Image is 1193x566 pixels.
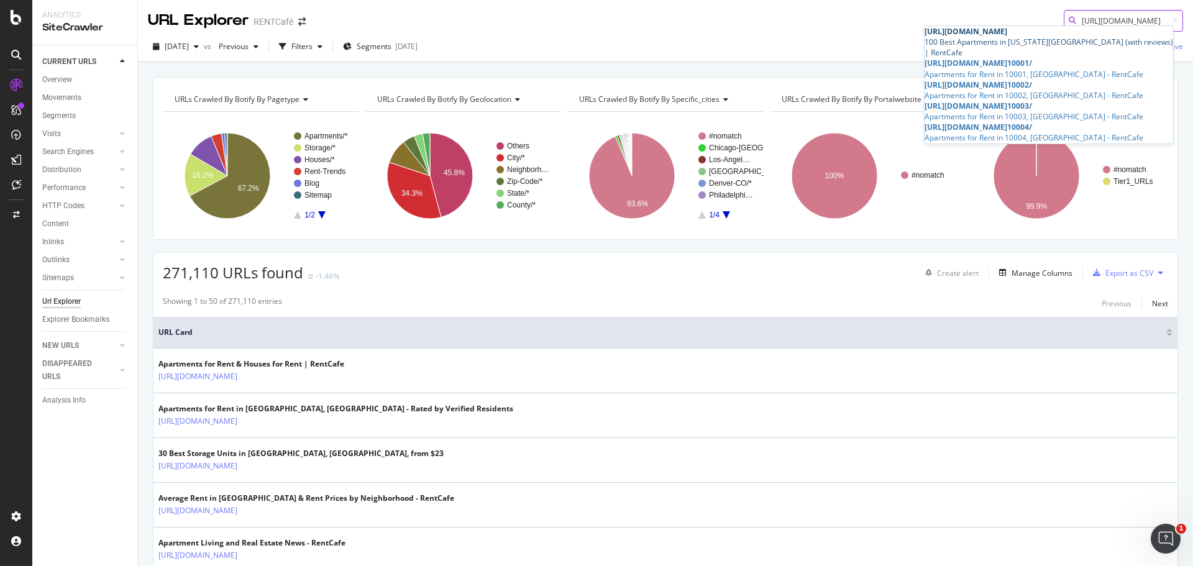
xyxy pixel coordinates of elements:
[709,167,872,176] text: [GEOGRAPHIC_DATA]-[GEOGRAPHIC_DATA]/*
[925,80,1173,101] a: [URL][DOMAIN_NAME]10002/Apartments for Rent in 10002, [GEOGRAPHIC_DATA] - RentCafe
[579,94,720,104] span: URLs Crawled By Botify By specific_cities
[298,17,306,26] div: arrow-right-arrow-left
[175,94,299,104] span: URLs Crawled By Botify By pagetype
[308,275,313,278] img: Equal
[42,199,116,212] a: HTTP Codes
[443,168,464,177] text: 45.8%
[395,41,418,52] div: [DATE]
[42,394,129,407] a: Analysis Info
[925,122,1173,132] div: 10004/
[42,313,109,326] div: Explorer Bookmarks
[925,26,1007,37] span: [URL][DOMAIN_NAME]
[365,122,562,230] svg: A chart.
[925,80,1173,90] div: 10002/
[925,58,1173,68] div: 10001/
[304,132,348,140] text: Apartments/*
[316,271,339,281] div: -1.46%
[1151,524,1181,554] iframe: Intercom live chat
[304,167,345,176] text: Rent-Trends
[42,91,81,104] div: Movements
[925,58,1007,68] span: [URL][DOMAIN_NAME]
[782,94,921,104] span: URLs Crawled By Botify By portalwebsite
[42,73,129,86] a: Overview
[507,153,525,162] text: City/*
[1113,165,1146,174] text: #nomatch
[304,211,315,219] text: 1/2
[254,16,293,28] div: RENTCafé
[304,155,335,164] text: Houses/*
[214,41,249,52] span: Previous
[42,253,70,267] div: Outlinks
[163,296,282,311] div: Showing 1 to 50 of 271,110 entries
[401,189,422,198] text: 34.3%
[291,41,313,52] div: Filters
[507,189,529,198] text: State/*
[1113,177,1153,186] text: Tier1_URLs
[912,171,944,180] text: #nomatch
[1166,41,1183,52] div: Save
[42,295,81,308] div: Url Explorer
[994,265,1072,280] button: Manage Columns
[42,10,127,21] div: Analytics
[163,122,359,230] svg: A chart.
[42,163,81,176] div: Distribution
[357,41,391,52] span: Segments
[158,403,513,414] div: Apartments for Rent in [GEOGRAPHIC_DATA], [GEOGRAPHIC_DATA] - Rated by Verified Residents
[709,144,821,152] text: Chicago-[GEOGRAPHIC_DATA]/*
[925,101,1173,111] div: 10003/
[1152,298,1168,309] div: Next
[972,122,1168,230] svg: A chart.
[1088,263,1153,283] button: Export as CSV
[770,122,966,230] svg: A chart.
[42,217,129,231] a: Content
[1105,268,1153,278] div: Export as CSV
[920,263,979,283] button: Create alert
[1176,524,1186,534] span: 1
[825,171,844,180] text: 100%
[304,191,332,199] text: Sitemap
[42,295,129,308] a: Url Explorer
[172,89,348,109] h4: URLs Crawled By Botify By pagetype
[158,460,237,472] a: [URL][DOMAIN_NAME]
[214,37,263,57] button: Previous
[158,448,444,459] div: 30 Best Storage Units in [GEOGRAPHIC_DATA], [GEOGRAPHIC_DATA], from $23
[507,177,543,186] text: Zip-Code/*
[375,89,551,109] h4: URLs Crawled By Botify By geolocation
[42,163,116,176] a: Distribution
[42,145,94,158] div: Search Engines
[158,358,344,370] div: Apartments for Rent & Houses for Rent | RentCafe
[163,262,303,283] span: 271,110 URLs found
[148,37,204,57] button: [DATE]
[507,165,549,174] text: Neighborh…
[709,211,720,219] text: 1/4
[925,101,1173,122] a: [URL][DOMAIN_NAME]10003/Apartments for Rent in 10003, [GEOGRAPHIC_DATA] - RentCafe
[42,253,116,267] a: Outlinks
[507,201,536,209] text: County/*
[1102,296,1131,311] button: Previous
[567,122,764,230] svg: A chart.
[925,111,1173,122] div: Apartments for Rent in 10003, [GEOGRAPHIC_DATA] - RentCafe
[1102,298,1131,309] div: Previous
[709,155,750,164] text: Los-Angel…
[42,181,116,194] a: Performance
[158,370,237,383] a: [URL][DOMAIN_NAME]
[42,339,79,352] div: NEW URLS
[42,235,64,249] div: Inlinks
[42,272,116,285] a: Sitemaps
[42,394,86,407] div: Analysis Info
[42,357,116,383] a: DISAPPEARED URLS
[709,132,742,140] text: #nomatch
[158,327,1163,338] span: URL Card
[1064,10,1183,32] input: Find a URL
[925,90,1173,101] div: Apartments for Rent in 10002, [GEOGRAPHIC_DATA] - RentCafe
[925,37,1173,58] div: 100 Best Apartments in [US_STATE][GEOGRAPHIC_DATA] (with reviews) | RentCafe
[925,122,1007,132] span: [URL][DOMAIN_NAME]
[42,339,116,352] a: NEW URLS
[925,69,1173,80] div: Apartments for Rent in 10001, [GEOGRAPHIC_DATA] - RentCafe
[42,127,116,140] a: Visits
